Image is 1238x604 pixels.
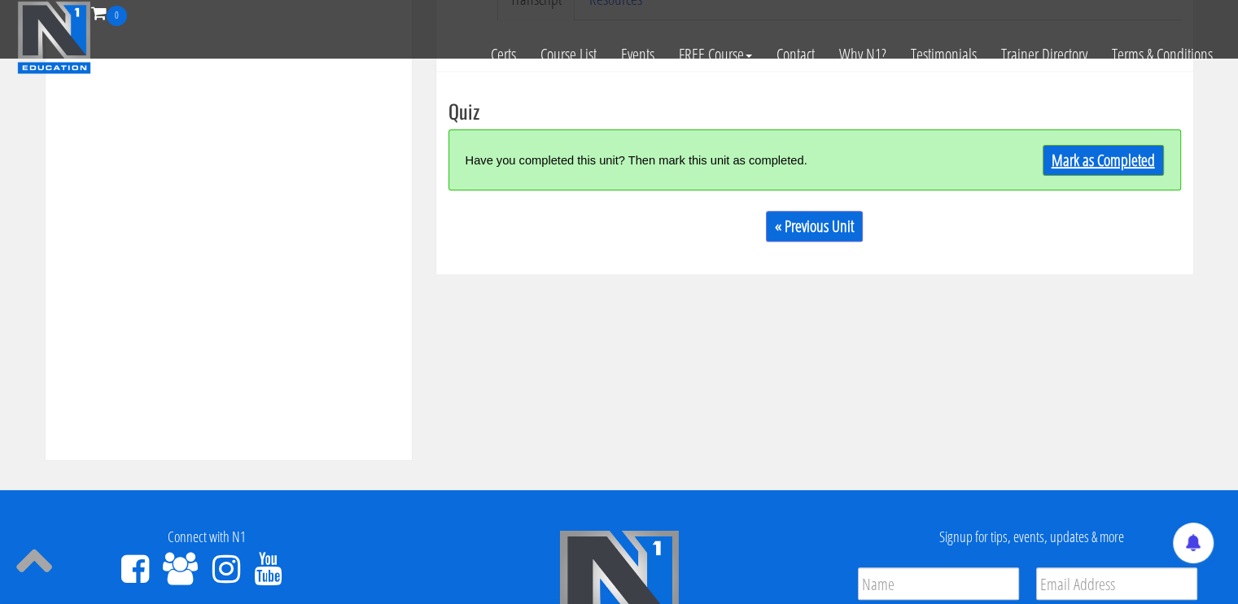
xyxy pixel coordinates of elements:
a: Why N1? [827,26,899,83]
input: Name [858,567,1019,600]
img: n1-education [17,1,91,74]
a: « Previous Unit [766,211,863,242]
h4: Connect with N1 [12,529,400,545]
input: Email Address [1036,567,1197,600]
div: Have you completed this unit? Then mark this unit as completed. [466,142,981,177]
a: Mark as Completed [1043,145,1164,176]
a: 0 [91,2,127,24]
a: Events [609,26,667,83]
a: Course List [528,26,609,83]
a: Certs [479,26,528,83]
h3: Quiz [448,100,1181,121]
a: Testimonials [899,26,989,83]
a: Trainer Directory [989,26,1100,83]
h4: Signup for tips, events, updates & more [838,529,1226,545]
a: Contact [764,26,827,83]
a: FREE Course [667,26,764,83]
a: Terms & Conditions [1100,26,1225,83]
span: 0 [107,6,127,26]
